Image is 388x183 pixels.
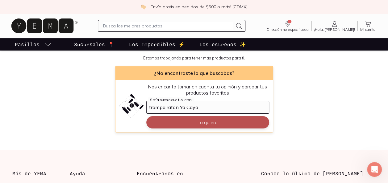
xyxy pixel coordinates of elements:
[50,118,119,131] div: gracias por su seguimiento
[360,28,376,31] span: Mi carrito
[140,4,146,10] img: check
[97,4,108,15] button: Inicio
[358,20,378,31] a: Mi carrito
[108,4,119,15] div: Cerrar
[115,66,273,80] div: ¿No encontraste lo que buscabas?
[146,83,269,96] p: Nos encanta tomar en cuenta tu opinión y agregar tus productos favoritos
[5,17,119,60] div: Sandra dice…
[129,41,185,48] p: Los Imperdibles ⚡️
[264,20,311,31] a: Dirección no especificada
[70,170,127,177] h3: Ayuda
[12,170,70,177] h3: Más de YEMA
[30,7,95,17] p: El equipo también puede ayudar
[10,82,96,94] div: Y en este link es para tiendas 3B directamente
[15,41,40,48] p: Pasillos
[10,21,96,51] div: Muchas gracias por la oferta, puedes mandarle la información al correo , ellos te daran seguimiento.
[5,60,119,78] div: Nora dice…
[73,38,115,51] a: Sucursales 📍
[146,116,269,128] button: Lo quiero
[10,97,93,108] a: Sé nuestro proveedor | Tiendas 3B te damos más y más y más por tu dinero
[261,170,376,177] h3: Conoce lo último de [PERSON_NAME]
[267,28,309,31] span: Dirección no especificada
[30,2,70,7] h1: [PERSON_NAME]
[5,78,101,112] div: Y en este link es para tiendas 3B directamente Sé nuestro proveedor | Tiendas 3B te damos más y m...
[74,41,114,48] p: Sucursales 📍
[148,97,194,102] label: Sería bueno que tuvieran
[14,38,53,51] a: pasillo-todos-link
[199,41,246,48] p: Los estrenos ✨
[137,170,183,177] h3: Encuéntranos en
[311,20,357,31] a: ¡Hola, [PERSON_NAME]!
[314,28,355,31] span: ¡Hola, [PERSON_NAME]!
[367,162,382,177] iframe: Intercom live chat
[93,60,119,73] div: gracias
[10,33,63,44] a: [EMAIL_ADDRESS][DOMAIN_NAME]
[18,5,27,14] img: Profile image for Clara Bot
[198,38,247,51] a: Los estrenos ✨
[5,17,101,55] div: Muchas gracias por la oferta, puedes mandarle la información al correo[EMAIL_ADDRESS][DOMAIN_NAME...
[150,4,248,10] p: ¡Envío gratis en pedidos de $500 o más! (CDMX)
[98,63,114,70] div: gracias
[5,118,119,136] div: Nora dice…
[55,121,114,128] div: gracias por su seguimiento
[103,22,232,30] input: Busca los mejores productos
[5,78,119,117] div: Sandra dice…
[4,4,16,15] button: go back
[128,38,186,51] a: Los Imperdibles ⚡️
